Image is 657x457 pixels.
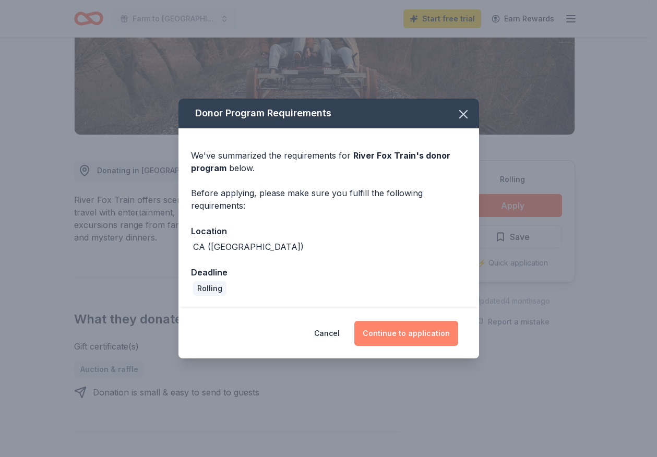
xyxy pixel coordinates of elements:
[178,99,479,128] div: Donor Program Requirements
[354,321,458,346] button: Continue to application
[191,266,467,279] div: Deadline
[191,187,467,212] div: Before applying, please make sure you fulfill the following requirements:
[193,240,304,253] div: CA ([GEOGRAPHIC_DATA])
[314,321,340,346] button: Cancel
[193,281,226,296] div: Rolling
[191,149,467,174] div: We've summarized the requirements for below.
[191,224,467,238] div: Location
